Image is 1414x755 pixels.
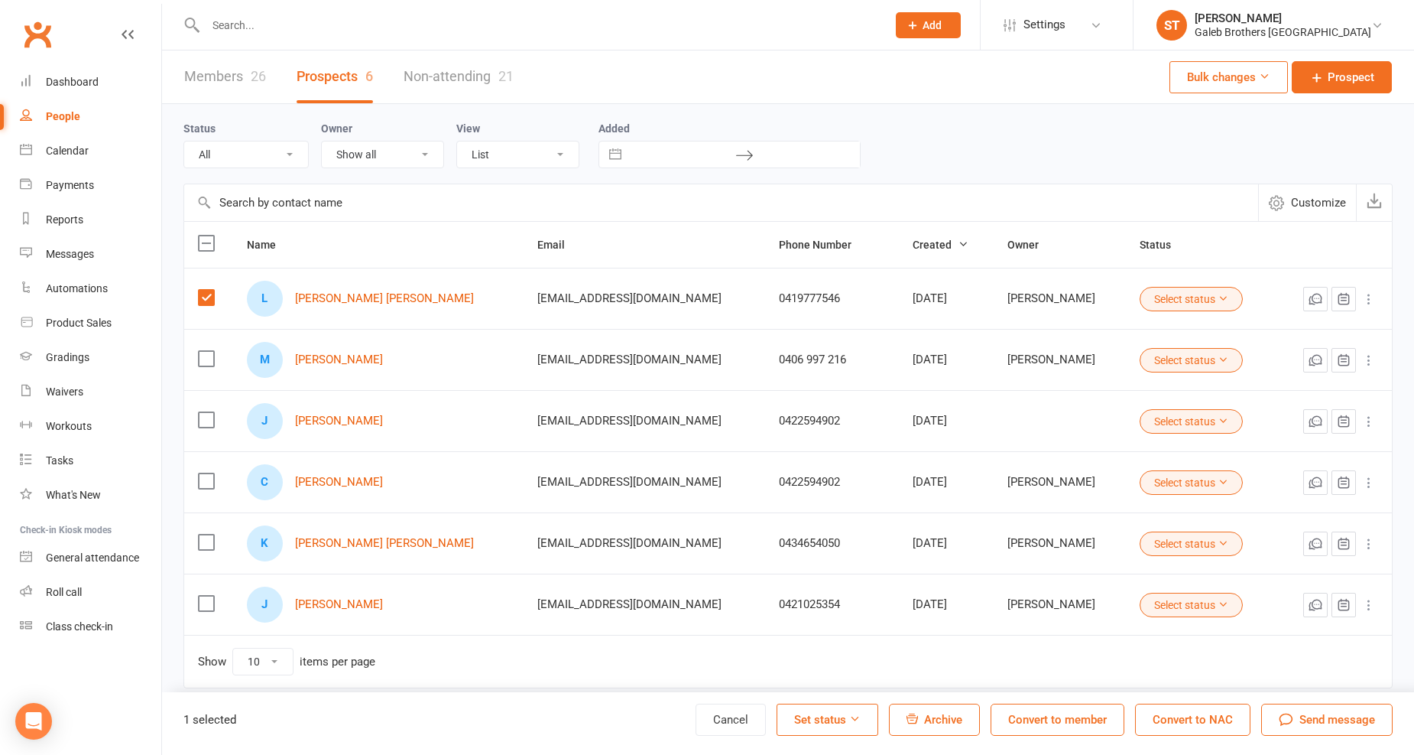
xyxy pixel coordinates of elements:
span: Archive [924,713,962,727]
div: J [247,403,283,439]
a: Payments [20,168,161,203]
a: Tasks [20,444,161,478]
div: 0421025354 [779,598,885,611]
a: Gradings [20,340,161,375]
button: Archive [889,704,980,736]
button: Interact with the calendar and add the check-in date for your trip. [602,142,629,168]
div: M [247,342,283,378]
label: Owner [321,122,352,135]
div: Waivers [46,386,83,398]
a: [PERSON_NAME] [295,415,383,428]
button: Cancel [696,704,766,736]
div: Automations [46,282,108,295]
div: Reports [46,213,83,226]
div: C [247,464,283,500]
a: Waivers [20,375,161,409]
div: 0422594902 [779,415,885,428]
a: [PERSON_NAME] [295,476,383,489]
div: [PERSON_NAME] [1007,292,1111,305]
a: Prospects6 [297,50,373,103]
div: [PERSON_NAME] [1195,11,1371,25]
a: [PERSON_NAME] [295,598,383,611]
div: Product Sales [46,317,112,329]
a: [PERSON_NAME] [295,353,383,366]
div: Galeb Brothers [GEOGRAPHIC_DATA] [1195,25,1371,39]
button: Status [1140,236,1188,254]
a: Workouts [20,409,161,444]
div: Dashboard [46,76,99,88]
button: Add [896,12,961,38]
div: ST [1156,10,1187,41]
div: What's New [46,489,101,501]
div: J [247,587,283,623]
div: Roll call [46,586,82,598]
span: [EMAIL_ADDRESS][DOMAIN_NAME] [537,345,722,374]
button: Set status [777,704,878,736]
div: [DATE] [913,598,980,611]
button: Created [913,236,968,254]
div: 0434654050 [779,537,885,550]
span: Settings [1023,8,1065,42]
a: Dashboard [20,65,161,99]
div: General attendance [46,552,139,564]
div: 1 [183,711,236,729]
div: L [247,281,283,317]
span: Status [1140,239,1188,251]
button: Owner [1007,236,1056,254]
button: Email [537,236,582,254]
span: Email [537,239,582,251]
a: Class kiosk mode [20,610,161,644]
button: Bulk changes [1169,61,1288,93]
button: Select status [1140,532,1243,556]
a: [PERSON_NAME] [PERSON_NAME] [295,292,474,305]
span: Phone Number [779,239,868,251]
button: Convert to NAC [1135,704,1250,736]
button: Select status [1140,409,1243,434]
span: Name [247,239,293,251]
div: 6 [365,68,373,84]
span: [EMAIL_ADDRESS][DOMAIN_NAME] [537,284,722,313]
button: Convert to member [991,704,1124,736]
a: Reports [20,203,161,237]
label: Status [183,122,216,135]
label: View [456,122,480,135]
div: items per page [300,656,375,669]
div: People [46,110,80,122]
div: Gradings [46,351,89,363]
a: Clubworx [18,15,57,54]
button: Select status [1140,287,1243,311]
span: [EMAIL_ADDRESS][DOMAIN_NAME] [537,406,722,435]
div: 21 [498,68,514,84]
div: 0422594902 [779,476,885,489]
span: selected [193,713,236,727]
span: Send message [1299,711,1375,729]
a: Roll call [20,575,161,610]
button: Name [247,236,293,254]
button: Customize [1258,184,1356,221]
span: [EMAIL_ADDRESS][DOMAIN_NAME] [537,529,722,558]
div: 0419777546 [779,292,885,305]
div: [DATE] [913,415,980,428]
div: [PERSON_NAME] [1007,353,1111,366]
div: Show [198,648,375,675]
div: Calendar [46,145,89,157]
input: Search... [201,15,876,36]
div: Class check-in [46,620,113,633]
input: Search by contact name [184,184,1258,221]
span: Customize [1291,194,1346,212]
a: Automations [20,272,161,306]
div: Payments [46,179,94,191]
div: 26 [251,68,266,84]
div: 0406 997 216 [779,353,885,366]
span: Add [923,19,942,31]
button: Send message [1261,704,1393,736]
a: What's New [20,478,161,513]
span: Created [913,239,968,251]
a: Product Sales [20,306,161,340]
span: [EMAIL_ADDRESS][DOMAIN_NAME] [537,590,722,619]
button: Select status [1140,593,1243,617]
div: [PERSON_NAME] [1007,476,1111,489]
div: [DATE] [913,292,980,305]
div: Workouts [46,420,92,432]
div: [PERSON_NAME] [1007,598,1111,611]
